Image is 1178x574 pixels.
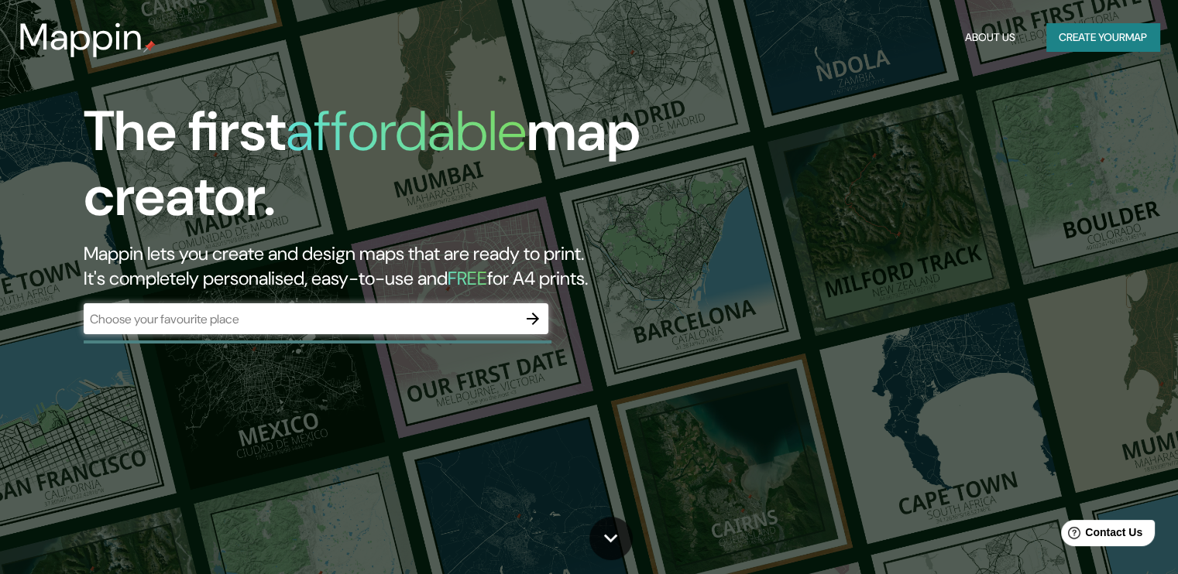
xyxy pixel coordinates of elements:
[19,15,143,59] h3: Mappin
[448,266,487,290] h5: FREE
[84,241,673,291] h2: Mappin lets you create and design maps that are ready to print. It's completely personalised, eas...
[84,99,673,241] h1: The first map creator.
[286,95,527,167] h1: affordable
[1046,23,1159,52] button: Create yourmap
[143,40,156,53] img: mappin-pin
[84,310,517,328] input: Choose your favourite place
[959,23,1022,52] button: About Us
[1040,514,1161,557] iframe: Help widget launcher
